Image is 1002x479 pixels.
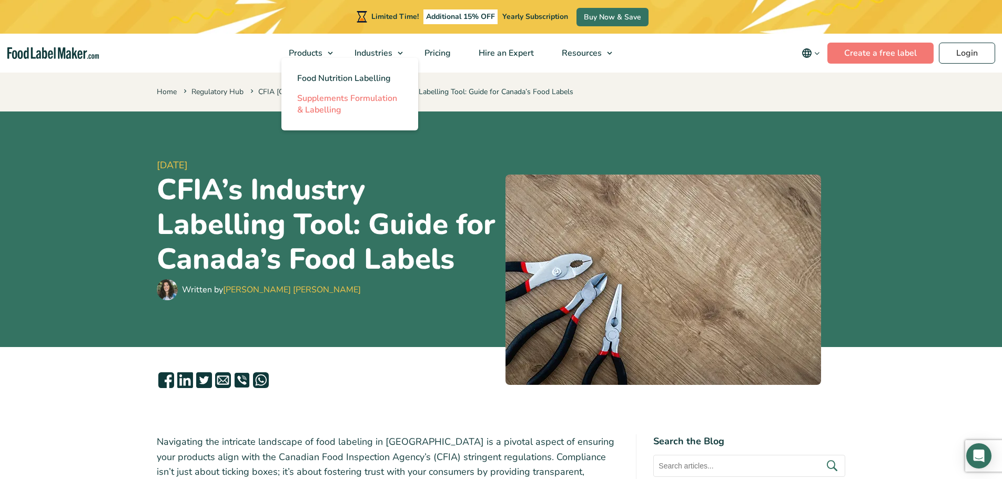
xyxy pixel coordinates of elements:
a: Buy Now & Save [576,8,649,26]
a: Food Nutrition Labelling [281,68,418,88]
span: Additional 15% OFF [423,9,498,24]
a: Supplements Formulation & Labelling [281,88,418,120]
span: Yearly Subscription [502,12,568,22]
a: [PERSON_NAME] [PERSON_NAME] [223,284,361,295]
input: Search articles... [653,455,845,477]
h1: CFIA’s Industry Labelling Tool: Guide for Canada’s Food Labels [157,172,497,277]
span: Pricing [421,47,452,59]
a: Login [939,43,995,64]
a: Pricing [411,34,462,73]
a: Industries [341,34,408,73]
h4: Search the Blog [653,434,845,449]
span: Products [286,47,323,59]
img: Maria Abi Hanna - Food Label Maker [157,279,178,300]
a: CFIA [GEOGRAPHIC_DATA] [258,87,351,97]
span: Food Nutrition Labelling [297,73,391,84]
a: Resources [548,34,618,73]
div: Open Intercom Messenger [966,443,991,468]
a: Create a free label [827,43,934,64]
span: [DATE] [157,158,497,172]
a: Regulatory Hub [191,87,244,97]
span: Supplements Formulation & Labelling [297,93,397,116]
a: Home [157,87,177,97]
a: Products [275,34,338,73]
span: Limited Time! [371,12,419,22]
span: Resources [559,47,603,59]
span: CFIA’s Industry Labelling Tool: Guide for Canada’s Food Labels [356,87,573,97]
span: Industries [351,47,393,59]
span: Hire an Expert [475,47,535,59]
a: Hire an Expert [465,34,545,73]
div: Written by [182,283,361,296]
